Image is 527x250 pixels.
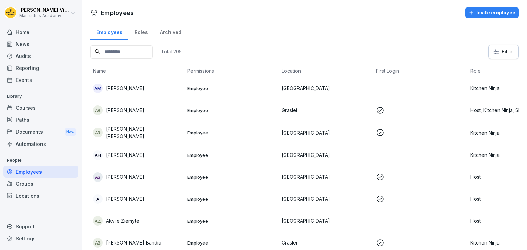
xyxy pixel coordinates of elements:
p: [PERSON_NAME] Bandia [106,239,161,246]
a: Events [3,74,78,86]
a: Roles [128,23,154,40]
a: Locations [3,190,78,202]
p: [GEOGRAPHIC_DATA] [282,151,371,159]
div: AM [93,84,103,93]
p: Manhattn's Academy [19,13,69,18]
p: [GEOGRAPHIC_DATA] [282,195,371,202]
p: [GEOGRAPHIC_DATA] [282,173,371,180]
p: Employee [187,174,276,180]
a: Audits [3,50,78,62]
div: AZ [93,216,103,226]
p: [GEOGRAPHIC_DATA] [282,129,371,136]
p: Total: 205 [161,48,182,55]
p: Employee [187,240,276,246]
th: Name [90,64,185,77]
div: A [93,194,103,204]
th: Location [279,64,373,77]
div: Filter [493,48,514,55]
p: [PERSON_NAME] [106,107,144,114]
div: AB [93,238,103,248]
button: Invite employee [465,7,519,18]
p: Employee [187,152,276,158]
a: Reporting [3,62,78,74]
a: DocumentsNew [3,126,78,138]
p: [GEOGRAPHIC_DATA] [282,85,371,92]
p: People [3,155,78,166]
div: AH [93,150,103,160]
p: [PERSON_NAME] Vierse [19,7,69,13]
a: Settings [3,233,78,245]
a: News [3,38,78,50]
a: Archived [154,23,187,40]
p: [PERSON_NAME] [106,151,144,159]
p: Employee [187,196,276,202]
div: New [65,128,76,136]
div: Support [3,221,78,233]
th: First Login [373,64,468,77]
div: Invite employee [469,9,515,16]
div: AB [93,105,103,115]
h1: Employees [101,8,134,17]
p: Akvile Ziemyte [106,217,139,224]
th: Permissions [185,64,279,77]
a: Courses [3,102,78,114]
p: Graslei [282,239,371,246]
a: Employees [90,23,128,40]
p: Employee [187,129,276,136]
p: [PERSON_NAME] [106,195,144,202]
a: Automations [3,138,78,150]
p: Library [3,91,78,102]
p: [GEOGRAPHIC_DATA] [282,217,371,224]
p: Employee [187,218,276,224]
div: AS [93,172,103,182]
a: Paths [3,114,78,126]
p: [PERSON_NAME] [106,85,144,92]
a: Employees [3,166,78,178]
p: [PERSON_NAME] [PERSON_NAME] [106,125,182,140]
div: Ar [93,128,103,137]
p: Graslei [282,107,371,114]
button: Filter [489,45,518,59]
p: Employee [187,107,276,113]
a: Groups [3,178,78,190]
p: [PERSON_NAME] [106,173,144,180]
div: Documents [3,126,78,138]
a: Home [3,26,78,38]
p: Employee [187,85,276,91]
